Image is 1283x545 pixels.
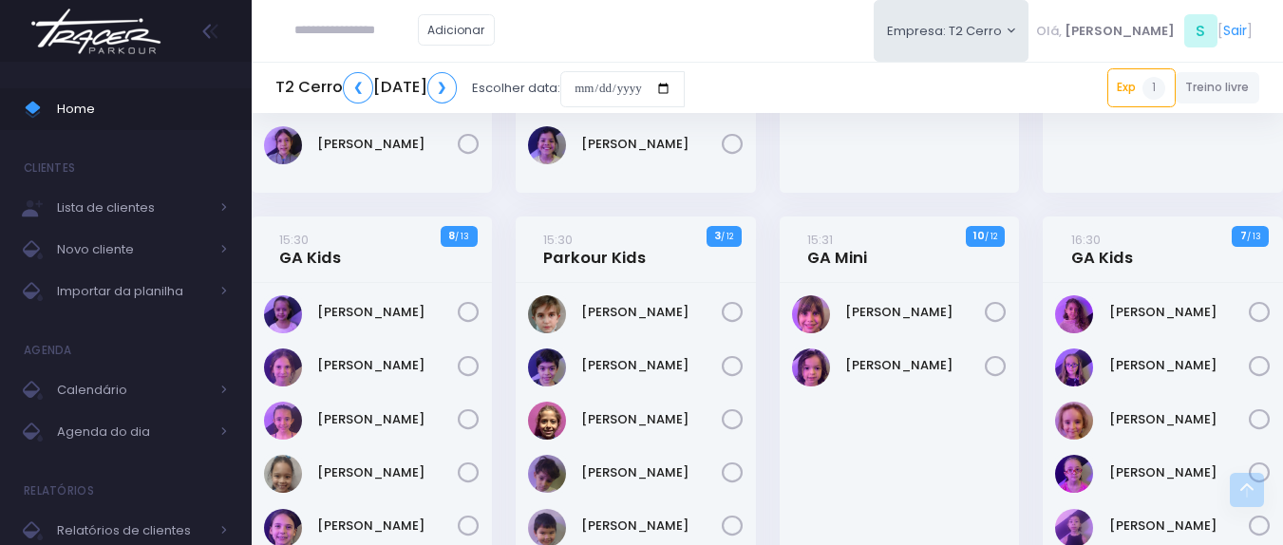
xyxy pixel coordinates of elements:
a: [PERSON_NAME] [581,517,722,536]
a: [PERSON_NAME] [845,356,986,375]
span: [PERSON_NAME] [1065,22,1175,41]
a: 16:30GA Kids [1071,230,1133,268]
a: [PERSON_NAME] [317,303,458,322]
a: [PERSON_NAME] [581,303,722,322]
span: Novo cliente [57,237,209,262]
h4: Clientes [24,149,75,187]
a: Sair [1223,21,1247,41]
span: S [1184,14,1217,47]
a: [PERSON_NAME] [317,463,458,482]
a: [PERSON_NAME] [317,517,458,536]
span: Importar da planilha [57,279,209,304]
a: [PERSON_NAME] [581,463,722,482]
img: Dora Moreira Russo [1055,295,1093,333]
img: Rafaela Sales [264,455,302,493]
div: [ ] [1028,9,1259,52]
img: Isabella Arouca [1055,455,1093,493]
img: Olivia Chiesa [264,126,302,164]
a: [PERSON_NAME] [581,356,722,375]
span: Calendário [57,378,209,403]
img: Julia Consentino Mantesso [264,348,302,386]
a: [PERSON_NAME] [317,410,458,429]
a: ❮ [343,72,373,103]
a: [PERSON_NAME] [1109,463,1250,482]
a: 15:30GA Kids [279,230,341,268]
img: Emma Líbano [264,295,302,333]
img: Guilherme Minghetti [528,348,566,386]
h5: T2 Cerro [DATE] [275,72,457,103]
img: Gabriela Arouca [1055,348,1093,386]
a: [PERSON_NAME] [581,135,722,154]
span: 1 [1142,77,1165,100]
small: / 12 [721,231,733,242]
span: Lista de clientes [57,196,209,220]
img: Olívia Martins Gomes [792,348,830,386]
span: Home [57,97,228,122]
a: Adicionar [418,14,496,46]
span: Relatórios de clientes [57,518,209,543]
small: / 13 [455,231,469,242]
a: [PERSON_NAME] [1109,356,1250,375]
strong: 3 [714,228,721,243]
h4: Agenda [24,331,72,369]
span: Agenda do dia [57,420,209,444]
small: 15:31 [807,231,833,249]
img: Sofia John [528,126,566,164]
img: Julia Gomes [528,402,566,440]
a: [PERSON_NAME] [1109,303,1250,322]
a: Treino livre [1176,72,1260,103]
small: 15:30 [543,231,573,249]
a: [PERSON_NAME] [845,303,986,322]
img: Leticia Campos [264,402,302,440]
strong: 7 [1240,228,1247,243]
a: [PERSON_NAME] [1109,410,1250,429]
img: Fernando Pletsch Roncati [528,295,566,333]
img: Miguel Minghetti [528,455,566,493]
a: [PERSON_NAME] [317,356,458,375]
div: Escolher data: [275,66,685,110]
strong: 10 [973,228,985,243]
small: / 13 [1247,231,1261,242]
h4: Relatórios [24,472,94,510]
small: 15:30 [279,231,309,249]
a: [PERSON_NAME] [581,410,722,429]
span: Olá, [1036,22,1062,41]
img: Helena Zotareli de Araujo [1055,402,1093,440]
a: [PERSON_NAME] [317,135,458,154]
a: 15:30Parkour Kids [543,230,646,268]
a: Exp1 [1107,68,1176,106]
small: 16:30 [1071,231,1101,249]
img: Manuela Cardoso [792,295,830,333]
a: [PERSON_NAME] [1109,517,1250,536]
a: ❯ [427,72,458,103]
a: 15:31GA Mini [807,230,867,268]
small: / 12 [985,231,997,242]
strong: 8 [448,228,455,243]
